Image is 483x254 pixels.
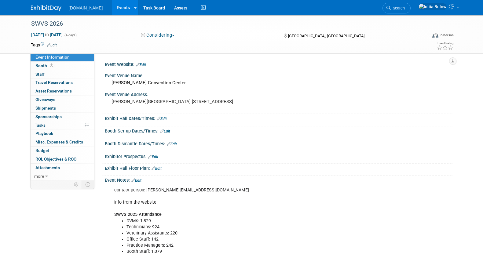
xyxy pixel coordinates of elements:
[31,138,94,146] a: Misc. Expenses & Credits
[31,70,94,78] a: Staff
[31,164,94,172] a: Attachments
[167,142,177,146] a: Edit
[35,165,60,170] span: Attachments
[391,32,454,41] div: Event Format
[35,114,62,119] span: Sponsorships
[31,62,94,70] a: Booth
[35,157,76,161] span: ROI, Objectives & ROO
[288,34,364,38] span: [GEOGRAPHIC_DATA], [GEOGRAPHIC_DATA]
[35,55,70,60] span: Event Information
[439,33,454,38] div: In-Person
[160,129,170,133] a: Edit
[31,78,94,87] a: Travel Reservations
[31,172,94,180] a: more
[31,87,94,95] a: Asset Reservations
[31,129,94,138] a: Playbook
[126,242,382,249] li: Practice Managers: 242
[69,5,103,10] span: [DOMAIN_NAME]
[35,89,72,93] span: Asset Reservations
[105,139,452,147] div: Booth Dismantle Dates/Times:
[35,63,54,68] span: Booth
[126,224,382,230] li: Technicians: 924
[437,42,453,45] div: Event Rating
[105,114,452,122] div: Exhibit Hall Dates/Times:
[35,97,55,102] span: Giveaways
[71,180,82,188] td: Personalize Event Tab Strip
[82,180,94,188] td: Toggle Event Tabs
[35,80,73,85] span: Travel Reservations
[31,53,94,61] a: Event Information
[35,106,56,111] span: Shipments
[35,131,53,136] span: Playbook
[31,5,61,11] img: ExhibitDay
[49,63,54,68] span: Booth not reserved yet
[34,174,44,179] span: more
[419,3,447,10] img: Iuliia Bulow
[114,212,162,217] b: SWVS 2025 Attendance
[64,33,77,37] span: (4 days)
[31,113,94,121] a: Sponsorships
[105,152,452,160] div: Exhibitor Prospectus:
[136,63,146,67] a: Edit
[105,60,452,68] div: Event Website:
[432,33,438,38] img: Format-Inperson.png
[139,32,177,38] button: Considering
[382,3,411,13] a: Search
[152,166,162,171] a: Edit
[31,147,94,155] a: Budget
[148,155,158,159] a: Edit
[126,230,382,236] li: Veterinary Assistants: 220
[131,178,141,183] a: Edit
[31,32,63,38] span: [DATE] [DATE]
[35,148,49,153] span: Budget
[157,117,167,121] a: Edit
[112,99,243,104] pre: [PERSON_NAME][GEOGRAPHIC_DATA] [STREET_ADDRESS]
[35,140,83,144] span: Misc. Expenses & Credits
[105,71,452,79] div: Event Venue Name:
[126,236,382,242] li: Office Staff: 142
[105,126,452,134] div: Booth Set-up Dates/Times:
[105,90,452,98] div: Event Venue Address:
[105,164,452,172] div: Exhibit Hall Floor Plan:
[126,218,382,224] li: DVMs: 1,829
[31,42,57,48] td: Tags
[31,104,94,112] a: Shipments
[35,72,45,77] span: Staff
[35,123,46,128] span: Tasks
[31,96,94,104] a: Giveaways
[29,18,418,29] div: SWVS 2026
[44,32,50,37] span: to
[109,78,448,88] div: [PERSON_NAME] Convention Center
[47,43,57,47] a: Edit
[31,155,94,163] a: ROI, Objectives & ROO
[391,6,405,10] span: Search
[31,121,94,129] a: Tasks
[105,176,452,183] div: Event Notes:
